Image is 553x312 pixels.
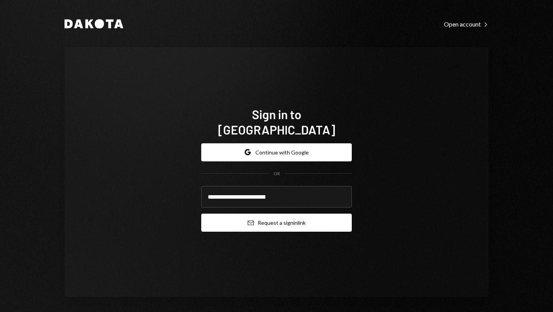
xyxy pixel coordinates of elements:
[444,20,488,28] a: Open account
[273,171,280,177] div: OR
[201,106,352,137] h1: Sign in to [GEOGRAPHIC_DATA]
[201,214,352,232] button: Request a signinlink
[201,143,352,161] button: Continue with Google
